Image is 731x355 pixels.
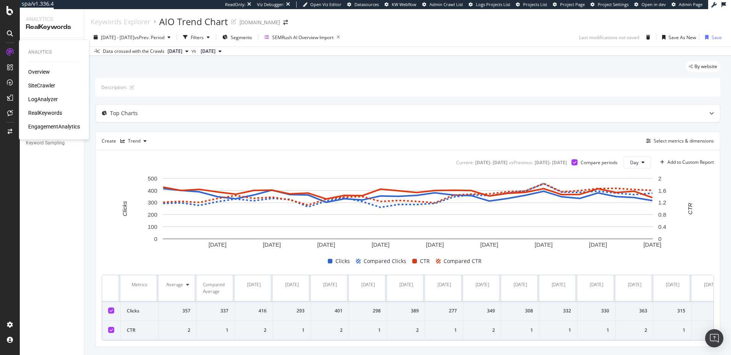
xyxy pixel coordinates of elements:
div: 401 [317,307,343,314]
span: Logs Projects List [476,2,510,7]
text: 2 [658,175,661,182]
div: 363 [622,307,647,314]
button: [DATE] [198,47,225,56]
a: Projects List [516,2,547,8]
div: 1 [431,327,457,334]
div: [DATE] [247,281,261,288]
div: Save As New [669,34,696,41]
span: Admin Crawl List [429,2,463,7]
div: 293 [279,307,305,314]
div: 1 [584,327,609,334]
div: 403 [698,307,723,314]
text: [DATE] [535,242,552,248]
div: 315 [660,307,685,314]
div: 357 [165,307,190,314]
span: Open in dev [642,2,666,7]
div: AIO Trend Chart [159,15,228,28]
text: 100 [148,223,157,230]
div: 2 [393,327,419,334]
a: Project Settings [591,2,629,8]
div: 389 [393,307,419,314]
td: CTR [121,321,159,340]
text: 0 [658,236,661,242]
text: [DATE] [263,242,281,248]
text: 0.4 [658,223,666,230]
div: [DATE] [437,281,451,288]
text: 1.6 [658,187,666,194]
div: 1 [546,327,571,334]
a: Open in dev [634,2,666,8]
div: [DATE] [285,281,299,288]
div: 1 [508,327,533,334]
div: 2 [698,327,723,334]
a: Datasources [347,2,379,8]
div: 308 [508,307,533,314]
div: 1 [279,327,305,334]
div: Viz Debugger: [257,2,284,8]
div: Description: [101,84,127,90]
text: Clicks [121,201,128,216]
span: Compared Clicks [364,257,406,266]
div: 2 [317,327,343,334]
button: Save [702,31,722,43]
button: [DATE] [164,47,192,56]
div: 1 [355,327,381,334]
span: By website [694,64,717,69]
div: arrow-right-arrow-left [283,20,288,25]
div: [DATE] [399,281,413,288]
div: [DATE] [590,281,603,288]
a: EngagementAnalytics [28,123,80,130]
text: [DATE] [643,242,661,248]
a: Admin Page [672,2,702,8]
div: 277 [431,307,457,314]
text: 0.8 [658,212,666,218]
div: SEMRush AI Overview Import [272,34,334,41]
a: Open Viz Editor [303,2,342,8]
span: 2025 Aug. 11th [168,48,182,55]
div: RealKeywords [28,109,62,117]
span: Project Page [560,2,585,7]
div: Add to Custom Report [667,160,714,165]
div: 2 [241,327,267,334]
span: Datasources [354,2,379,7]
div: vs Previous : [509,159,533,166]
span: Clicks [335,257,350,266]
div: [DATE] - [DATE] [475,159,508,166]
div: Compared Average [203,281,228,295]
text: [DATE] [480,242,498,248]
button: Trend [117,135,150,147]
text: 1.2 [658,200,666,206]
div: RealKeywords [26,23,78,32]
a: Admin Crawl List [422,2,463,8]
div: Analytics [26,15,78,23]
div: 416 [241,307,267,314]
a: Overview [28,68,50,76]
div: Top Charts [110,109,138,117]
button: Day [624,156,651,168]
span: [DATE] - [DATE] [101,34,134,41]
div: 349 [469,307,495,314]
text: [DATE] [426,242,444,248]
div: 2 [469,327,495,334]
a: Keywords Explorer [91,17,150,26]
div: Filters [191,34,204,41]
text: [DATE] [317,242,335,248]
span: Project Settings [598,2,629,7]
button: Filters [180,31,213,43]
div: Current: [456,159,474,166]
div: [DATE] - [DATE] [535,159,567,166]
span: Admin Page [679,2,702,7]
div: legacy label [686,61,720,72]
button: Save As New [659,31,696,43]
div: Trend [128,139,140,143]
button: Segments [219,31,255,43]
span: CTR [420,257,430,266]
div: Compare periods [581,159,618,166]
div: Select metrics & dimensions [654,138,714,144]
div: Metrics [127,281,152,288]
text: CTR [687,203,693,215]
a: KW Webflow [385,2,417,8]
div: Analytics [28,49,80,55]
